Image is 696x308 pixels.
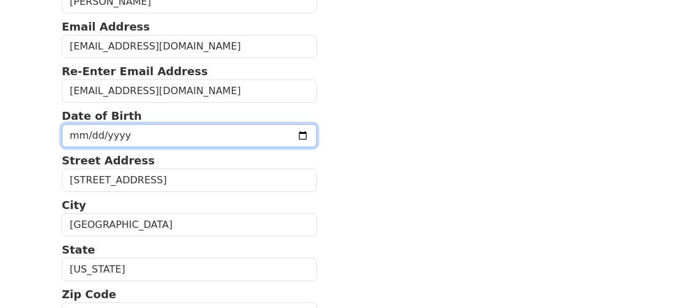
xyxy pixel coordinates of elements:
strong: Email Address [62,20,150,33]
strong: Street Address [62,154,155,167]
input: City [62,213,317,237]
input: Email Address [62,35,317,58]
strong: Date of Birth [62,109,142,122]
input: Re-Enter Email Address [62,79,317,103]
strong: State [62,243,95,256]
input: Street Address [62,169,317,192]
strong: Re-Enter Email Address [62,65,208,78]
strong: City [62,199,86,211]
strong: Zip Code [62,288,116,301]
